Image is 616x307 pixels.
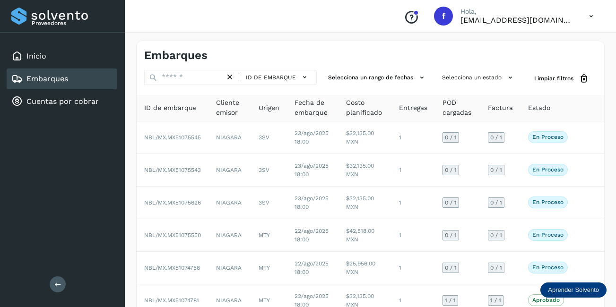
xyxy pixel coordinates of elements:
[532,199,564,205] p: En proceso
[26,74,68,83] a: Embarques
[488,103,513,113] span: Factura
[243,70,312,84] button: ID de embarque
[144,264,200,271] span: NBL/MX.MX51074758
[144,134,201,141] span: NBL/MX.MX51075545
[144,167,201,173] span: NBL/MX.MX51075543
[216,98,243,118] span: Cliente emisor
[144,103,197,113] span: ID de embarque
[548,286,599,294] p: Aprender Solvento
[391,154,435,187] td: 1
[144,297,199,304] span: NBL/MX.MX51074781
[460,8,574,16] p: Hola,
[490,135,502,140] span: 0 / 1
[528,103,550,113] span: Estado
[144,232,201,239] span: NBL/MX.MX51075550
[445,232,457,238] span: 0 / 1
[534,74,573,83] span: Limpiar filtros
[391,187,435,219] td: 1
[251,154,287,187] td: 3SV
[445,298,456,303] span: 1 / 1
[7,91,117,112] div: Cuentas por cobrar
[532,297,560,303] p: Aprobado
[7,46,117,67] div: Inicio
[144,49,208,62] h4: Embarques
[295,260,329,275] span: 22/ago/2025 18:00
[295,162,329,178] span: 23/ago/2025 18:00
[144,199,201,206] span: NBL/MX.MX51075626
[442,98,473,118] span: POD cargadas
[490,200,502,205] span: 0 / 1
[391,219,435,252] td: 1
[346,98,384,118] span: Costo planificado
[527,70,597,87] button: Limpiar filtros
[26,97,99,106] a: Cuentas por cobrar
[445,200,457,205] span: 0 / 1
[295,228,329,243] span: 22/ago/2025 18:00
[490,298,501,303] span: 1 / 1
[324,70,431,85] button: Selecciona un rango de fechas
[246,73,296,82] span: ID de embarque
[338,121,391,154] td: $32,135.00 MXN
[251,219,287,252] td: MTY
[295,130,329,145] span: 23/ago/2025 18:00
[295,98,331,118] span: Fecha de embarque
[445,265,457,271] span: 0 / 1
[251,187,287,219] td: 3SV
[338,252,391,284] td: $25,956.00 MXN
[208,219,251,252] td: NIAGARA
[532,134,564,140] p: En proceso
[208,187,251,219] td: NIAGARA
[391,252,435,284] td: 1
[26,51,46,60] a: Inicio
[208,252,251,284] td: NIAGARA
[338,219,391,252] td: $42,518.00 MXN
[259,103,279,113] span: Origen
[490,167,502,173] span: 0 / 1
[208,154,251,187] td: NIAGARA
[338,187,391,219] td: $32,135.00 MXN
[391,121,435,154] td: 1
[338,154,391,187] td: $32,135.00 MXN
[399,103,427,113] span: Entregas
[540,282,607,298] div: Aprender Solvento
[295,195,329,210] span: 23/ago/2025 18:00
[445,167,457,173] span: 0 / 1
[532,166,564,173] p: En proceso
[490,265,502,271] span: 0 / 1
[438,70,519,85] button: Selecciona un estado
[208,121,251,154] td: NIAGARA
[445,135,457,140] span: 0 / 1
[532,231,564,238] p: En proceso
[251,252,287,284] td: MTY
[490,232,502,238] span: 0 / 1
[32,20,113,26] p: Proveedores
[460,16,574,25] p: facturacion@protransport.com.mx
[532,264,564,271] p: En proceso
[7,68,117,89] div: Embarques
[251,121,287,154] td: 3SV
